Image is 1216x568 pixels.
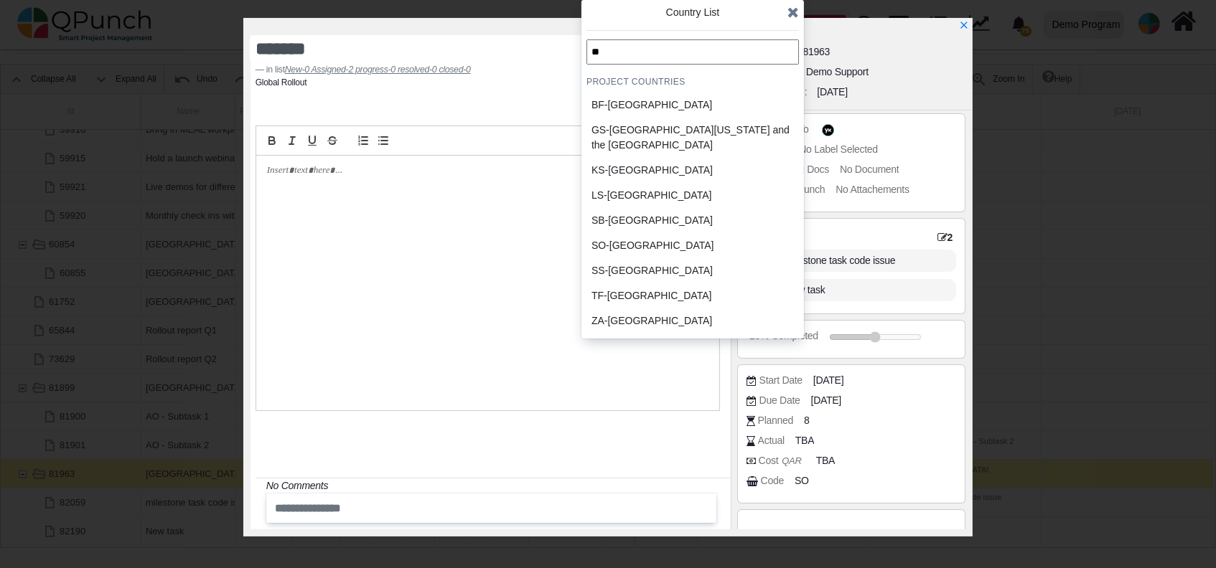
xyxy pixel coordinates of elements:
[806,65,869,80] div: Demo Support
[799,143,878,155] span: No Label Selected
[591,213,725,228] div: SB-[GEOGRAPHIC_DATA]
[816,453,835,468] span: TBA
[256,76,307,89] li: Global Rollout
[840,164,899,175] span: No Document
[804,413,810,428] span: 8
[591,123,794,153] div: GS-[GEOGRAPHIC_DATA][US_STATE] and the [GEOGRAPHIC_DATA]
[591,238,725,253] div: SO-[GEOGRAPHIC_DATA]
[817,85,847,100] div: [DATE]
[591,188,725,203] div: LS-[GEOGRAPHIC_DATA]
[813,373,843,388] span: [DATE]
[761,473,784,488] div: Code
[836,184,909,195] span: No Attachements
[822,124,834,136] img: avatar
[758,433,785,448] div: Actual
[795,433,814,448] span: TBA
[759,453,805,468] div: Cost
[591,98,725,113] div: BF-[GEOGRAPHIC_DATA]
[591,288,725,303] div: TF-[GEOGRAPHIC_DATA]
[937,231,956,244] span: 2
[778,452,805,470] i: QAR
[591,313,725,328] div: ZA-[GEOGRAPHIC_DATA]
[591,263,725,278] div: SS-[GEOGRAPHIC_DATA]
[822,124,834,136] span: Yaasar
[586,76,799,87] h4: PROJECT Countries
[747,250,956,272] div: #82059 milestone task code issue
[747,279,956,301] div: #82190 New task
[266,480,328,491] i: No Comments
[759,373,803,388] div: Start Date
[759,393,800,408] div: Due Date
[256,63,721,76] footer: in list
[758,413,793,428] div: Planned
[285,65,471,75] cite: Source Title
[285,65,471,75] u: New-0 Assigned-2 progress-0 resolved-0 closed-0
[591,163,725,178] div: KS-[GEOGRAPHIC_DATA]
[795,473,809,488] span: SO
[811,393,841,408] span: [DATE]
